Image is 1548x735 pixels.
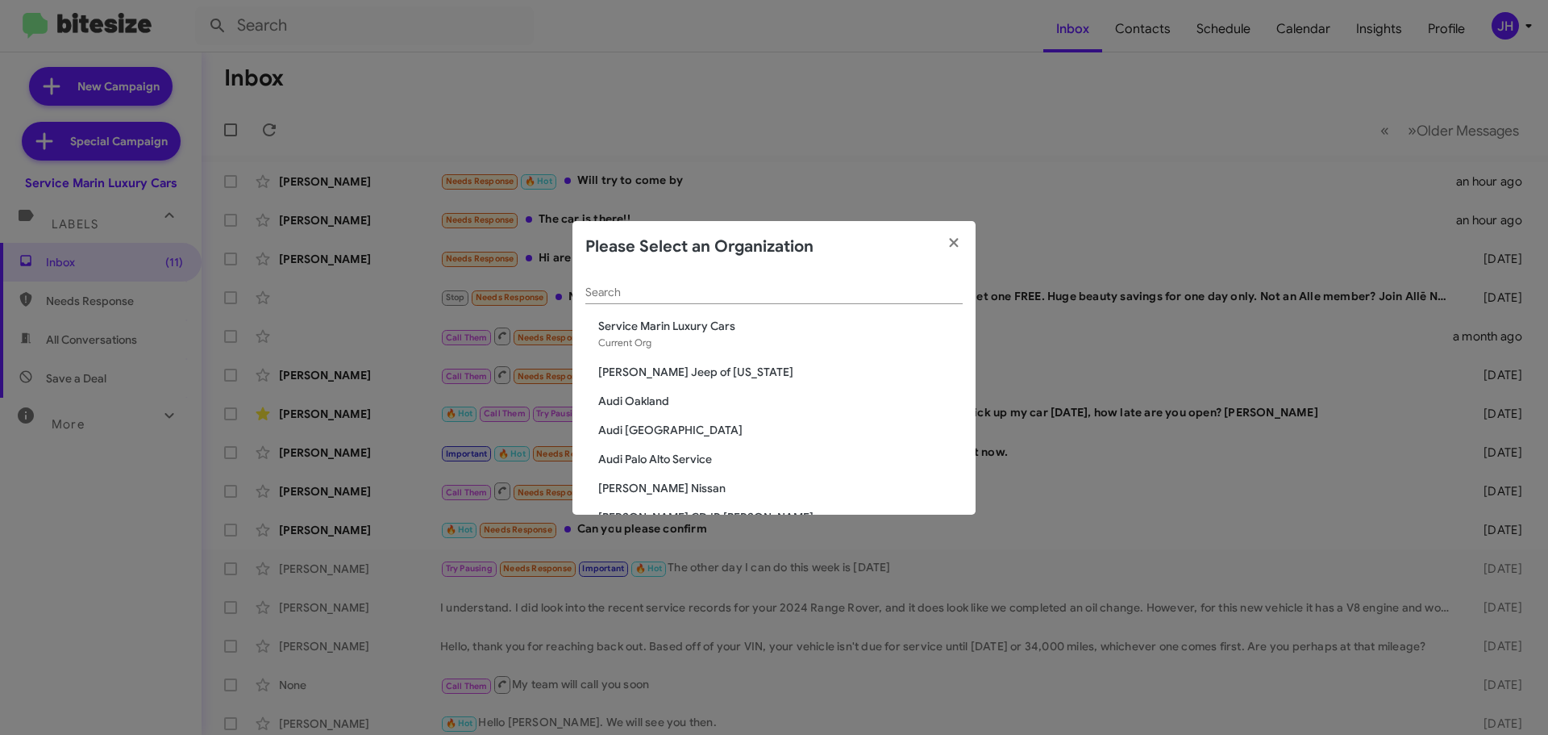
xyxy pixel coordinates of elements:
span: Audi Oakland [598,393,963,409]
span: Audi [GEOGRAPHIC_DATA] [598,422,963,438]
span: [PERSON_NAME] CDJR [PERSON_NAME] [598,509,963,525]
span: Audi Palo Alto Service [598,451,963,467]
h2: Please Select an Organization [585,234,814,260]
span: Service Marin Luxury Cars [598,318,963,334]
span: Current Org [598,336,651,349]
span: [PERSON_NAME] Jeep of [US_STATE] [598,364,963,380]
span: [PERSON_NAME] Nissan [598,480,963,496]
